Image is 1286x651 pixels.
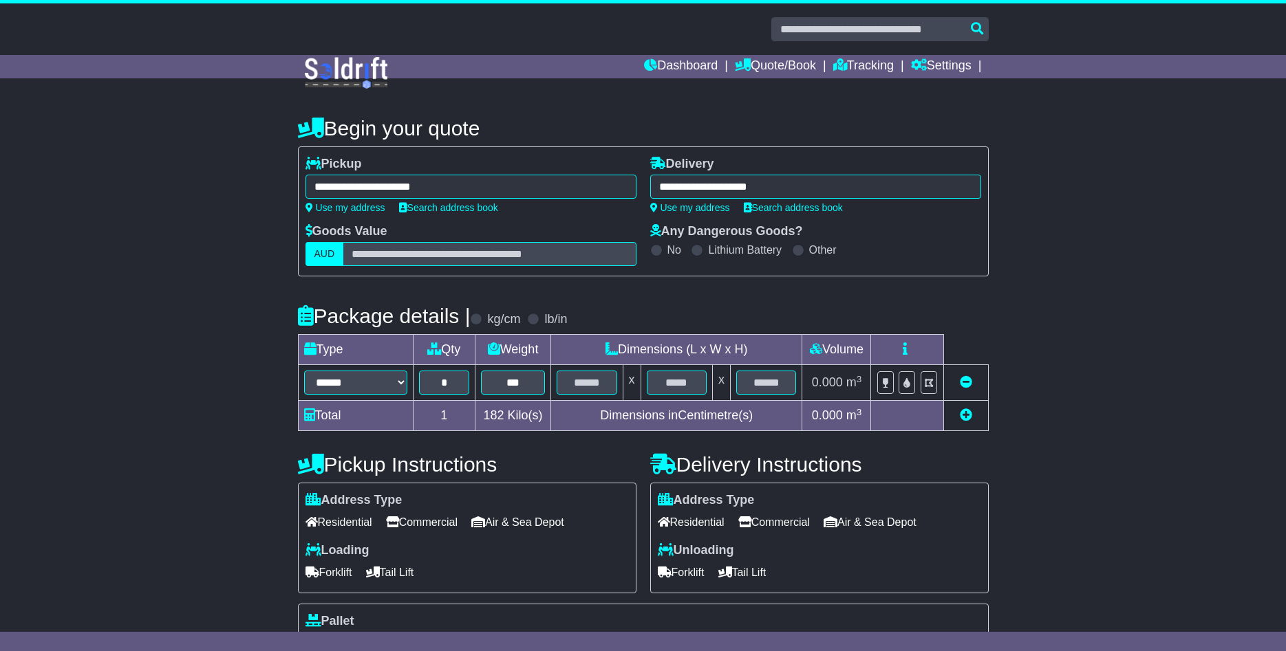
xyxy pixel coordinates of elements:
[809,243,837,256] label: Other
[708,243,782,256] label: Lithium Battery
[735,55,816,78] a: Quote/Book
[306,493,403,508] label: Address Type
[413,401,475,431] td: 1
[644,55,718,78] a: Dashboard
[366,562,414,583] span: Tail Lift
[650,224,803,239] label: Any Dangerous Goods?
[475,335,551,365] td: Weight
[471,511,564,533] span: Air & Sea Depot
[298,335,413,365] td: Type
[386,511,458,533] span: Commercial
[911,55,972,78] a: Settings
[857,374,862,384] sup: 3
[298,117,989,140] h4: Begin your quote
[650,157,714,172] label: Delivery
[960,408,972,422] a: Add new item
[812,408,843,422] span: 0.000
[846,408,862,422] span: m
[960,375,972,389] a: Remove this item
[544,312,567,327] label: lb/in
[399,202,498,213] a: Search address book
[744,202,843,213] a: Search address book
[551,401,802,431] td: Dimensions in Centimetre(s)
[623,365,641,401] td: x
[306,224,387,239] label: Goods Value
[306,202,385,213] a: Use my address
[487,312,520,327] label: kg/cm
[667,243,681,256] label: No
[738,511,810,533] span: Commercial
[306,242,344,266] label: AUD
[306,157,362,172] label: Pickup
[650,453,989,476] h4: Delivery Instructions
[298,401,413,431] td: Total
[298,453,636,476] h4: Pickup Instructions
[812,375,843,389] span: 0.000
[833,55,894,78] a: Tracking
[658,511,725,533] span: Residential
[650,202,730,213] a: Use my address
[824,511,917,533] span: Air & Sea Depot
[857,407,862,417] sup: 3
[298,305,471,327] h4: Package details |
[306,562,352,583] span: Forklift
[658,493,755,508] label: Address Type
[802,335,871,365] td: Volume
[413,335,475,365] td: Qty
[306,511,372,533] span: Residential
[551,335,802,365] td: Dimensions (L x W x H)
[475,401,551,431] td: Kilo(s)
[306,614,354,629] label: Pallet
[484,408,504,422] span: 182
[718,562,767,583] span: Tail Lift
[846,375,862,389] span: m
[658,562,705,583] span: Forklift
[306,543,369,558] label: Loading
[658,543,734,558] label: Unloading
[712,365,730,401] td: x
